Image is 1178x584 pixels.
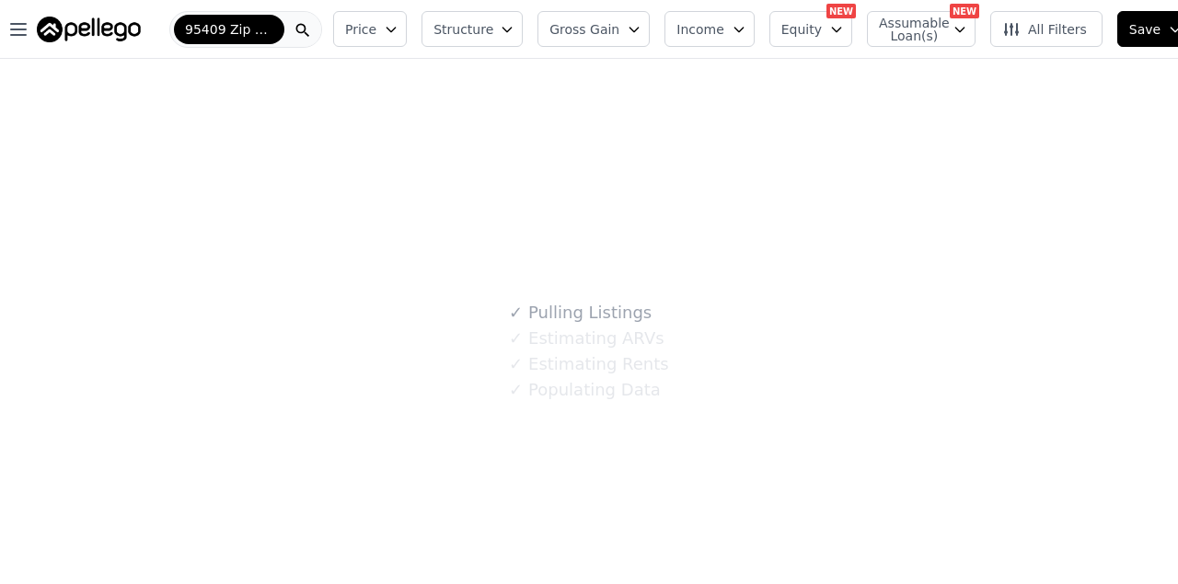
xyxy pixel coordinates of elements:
[509,381,523,399] span: ✓
[509,355,523,373] span: ✓
[509,377,660,403] div: Populating Data
[1002,20,1087,39] span: All Filters
[345,20,376,39] span: Price
[990,11,1103,47] button: All Filters
[537,11,650,47] button: Gross Gain
[422,11,523,47] button: Structure
[509,303,523,322] span: ✓
[509,300,652,326] div: Pulling Listings
[950,4,979,18] div: NEW
[185,20,273,39] span: 95409 Zip Code
[676,20,724,39] span: Income
[826,4,856,18] div: NEW
[1129,20,1161,39] span: Save
[509,326,664,351] div: Estimating ARVs
[769,11,852,47] button: Equity
[37,17,141,42] img: Pellego
[333,11,407,47] button: Price
[664,11,755,47] button: Income
[509,329,523,348] span: ✓
[867,11,976,47] button: Assumable Loan(s)
[509,351,668,377] div: Estimating Rents
[781,20,822,39] span: Equity
[549,20,619,39] span: Gross Gain
[433,20,492,39] span: Structure
[879,17,938,42] span: Assumable Loan(s)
